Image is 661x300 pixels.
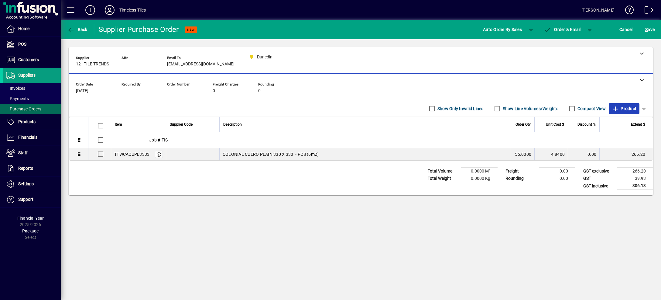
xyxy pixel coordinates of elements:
[3,83,61,93] a: Invoices
[18,119,36,124] span: Products
[619,25,633,34] span: Cancel
[3,104,61,114] a: Purchase Orders
[3,52,61,68] a: Customers
[617,182,653,190] td: 306.13
[515,121,531,128] span: Order Qty
[621,1,634,21] a: Knowledge Base
[461,175,498,182] td: 0.0000 Kg
[18,166,33,171] span: Reports
[167,62,235,67] span: [EMAIL_ADDRESS][DOMAIN_NAME]
[577,121,596,128] span: Discount %
[631,121,645,128] span: Extend $
[645,27,648,32] span: S
[3,114,61,130] a: Products
[544,27,581,32] span: Order & Email
[546,121,564,128] span: Unit Cost $
[76,62,109,67] span: 12 - TILE TRENDS
[539,168,575,175] td: 0.00
[6,96,29,101] span: Payments
[18,150,28,155] span: Staff
[502,168,539,175] td: Freight
[3,161,61,176] a: Reports
[18,57,39,62] span: Customers
[6,86,25,91] span: Invoices
[436,106,484,112] label: Show Only Invalid Lines
[122,62,123,67] span: -
[425,168,461,175] td: Total Volume
[581,5,615,15] div: [PERSON_NAME]
[539,175,575,182] td: 0.00
[18,42,26,47] span: POS
[599,148,653,160] td: 266.20
[17,216,44,221] span: Financial Year
[111,132,653,148] div: Job # TIS
[617,168,653,175] td: 266.20
[187,28,195,32] span: NEW
[480,24,525,35] button: Auto Order By Sales
[170,121,193,128] span: Supplier Code
[3,93,61,104] a: Payments
[3,192,61,207] a: Support
[502,106,558,112] label: Show Line Volumes/Weights
[66,24,89,35] button: Back
[461,168,498,175] td: 0.0000 M³
[580,182,617,190] td: GST inclusive
[644,24,656,35] button: Save
[502,175,539,182] td: Rounding
[580,175,617,182] td: GST
[114,151,149,157] div: TTWCACUPL3333
[425,175,461,182] td: Total Weight
[119,5,146,15] div: Timeless Tiles
[617,175,653,182] td: 39.93
[576,106,606,112] label: Compact View
[18,73,36,78] span: Suppliers
[609,103,639,114] button: Product
[18,135,37,140] span: Financials
[61,24,94,35] app-page-header-button: Back
[76,89,88,93] span: [DATE]
[3,176,61,192] a: Settings
[3,145,61,161] a: Staff
[258,89,261,93] span: 0
[580,168,617,175] td: GST exclusive
[18,26,29,31] span: Home
[223,121,242,128] span: Description
[80,5,100,16] button: Add
[3,21,61,37] a: Home
[223,151,319,157] span: COLONIAL CUERO PLAIN 330 X 330 = PCS (6m2)
[67,27,87,32] span: Back
[3,130,61,145] a: Financials
[640,1,653,21] a: Logout
[483,25,522,34] span: Auto Order By Sales
[541,24,584,35] button: Order & Email
[18,181,34,186] span: Settings
[18,197,33,202] span: Support
[167,89,168,93] span: -
[645,25,655,34] span: ave
[22,228,39,233] span: Package
[122,89,123,93] span: -
[3,37,61,52] a: POS
[6,106,41,111] span: Purchase Orders
[618,24,634,35] button: Cancel
[534,148,568,160] td: 4.8400
[115,121,122,128] span: Item
[99,25,179,34] div: Supplier Purchase Order
[100,5,119,16] button: Profile
[510,148,534,160] td: 55.0000
[612,104,636,113] span: Product
[568,148,599,160] td: 0.00
[213,89,215,93] span: 0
